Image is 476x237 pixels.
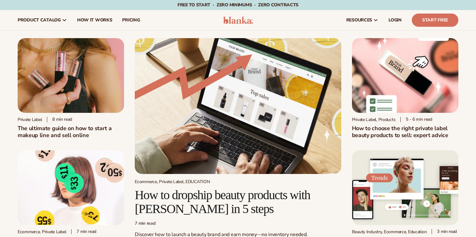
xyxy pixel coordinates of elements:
span: product catalog [18,18,61,23]
span: How It Works [77,18,112,23]
a: resources [341,10,383,30]
h2: How to choose the right private label beauty products to sell: expert advice [352,125,458,139]
img: Profitability of private label company [18,150,124,225]
div: 7 min read [71,229,96,234]
div: Private label [18,117,42,122]
img: Social media trends this week (Updated weekly) [352,150,458,225]
div: Private Label, Products [352,117,396,122]
div: 5 - 6 min read [400,117,432,122]
a: How It Works [72,10,117,30]
h1: The ultimate guide on how to start a makeup line and sell online [18,125,124,139]
span: Free to start · ZERO minimums · ZERO contracts [178,2,298,8]
img: Growing money with ecommerce [135,38,341,174]
a: product catalog [13,10,72,30]
img: Private Label Beauty Products Click [352,38,458,113]
div: 8 min read [47,117,72,122]
span: pricing [122,18,140,23]
a: LOGIN [383,10,407,30]
a: Person holding branded make up with a solid pink background Private label 8 min readThe ultimate ... [18,38,124,139]
div: Ecommerce, Private Label [18,229,66,234]
div: Ecommerce, Private Label, EDUCATION [135,179,341,184]
img: logo [223,16,253,24]
div: 3 min read [432,229,457,234]
a: pricing [117,10,145,30]
a: Start Free [412,14,458,27]
a: Private Label Beauty Products Click Private Label, Products 5 - 6 min readHow to choose the right... [352,38,458,139]
span: resources [346,18,372,23]
img: Person holding branded make up with a solid pink background [18,38,124,113]
span: LOGIN [388,18,402,23]
h2: How to dropship beauty products with [PERSON_NAME] in 5 steps [135,188,341,216]
div: Beauty Industry, Ecommerce, Education [352,229,427,234]
div: 7 min read [135,221,341,226]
